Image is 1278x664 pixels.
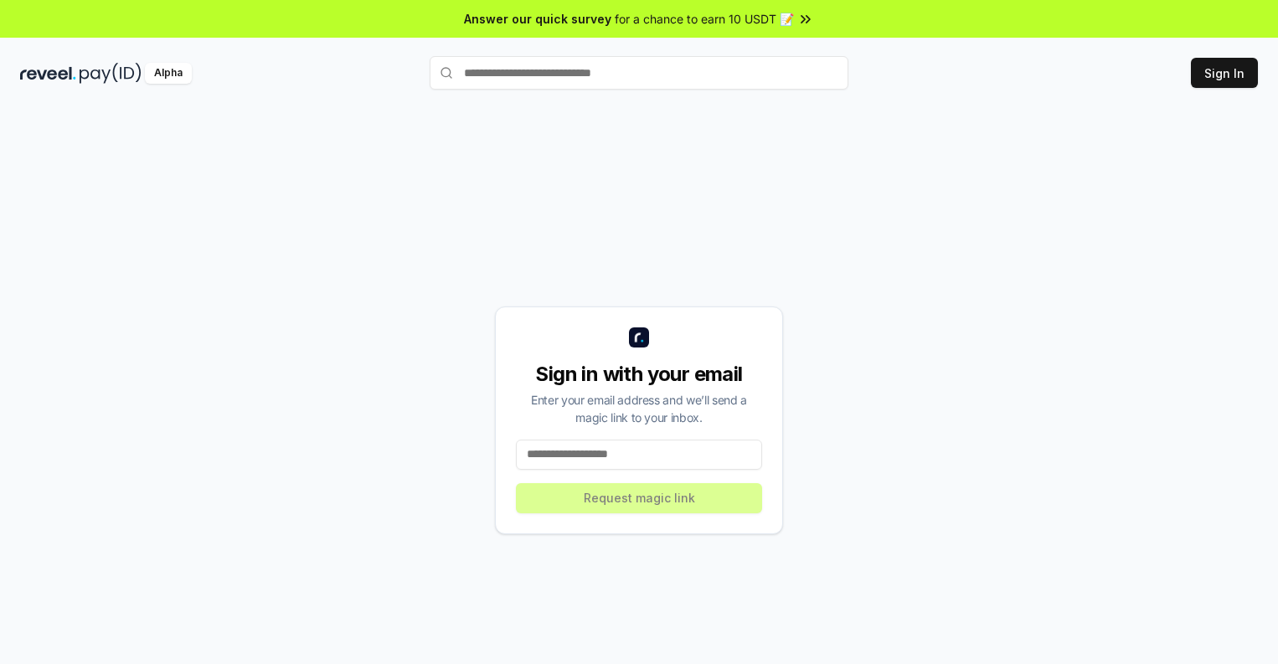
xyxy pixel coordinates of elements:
[516,361,762,388] div: Sign in with your email
[615,10,794,28] span: for a chance to earn 10 USDT 📝
[145,63,192,84] div: Alpha
[80,63,142,84] img: pay_id
[516,391,762,426] div: Enter your email address and we’ll send a magic link to your inbox.
[1191,58,1258,88] button: Sign In
[20,63,76,84] img: reveel_dark
[629,327,649,347] img: logo_small
[464,10,611,28] span: Answer our quick survey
